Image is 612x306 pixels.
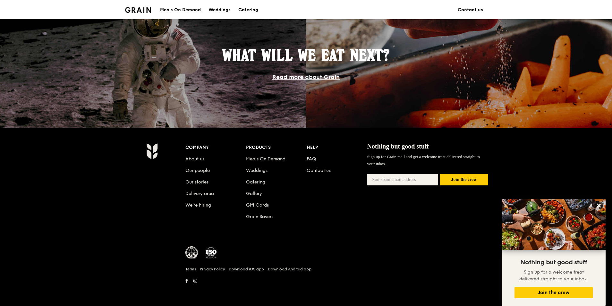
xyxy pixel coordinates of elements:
div: Company [185,143,246,152]
a: Our stories [185,179,208,185]
a: Gallery [246,191,262,196]
img: MUIS Halal Certified [185,246,198,259]
button: Join the crew [440,174,488,186]
a: FAQ [307,156,316,162]
a: Catering [246,179,265,185]
a: Meals On Demand [246,156,285,162]
a: Weddings [246,168,268,173]
a: Grain Savers [246,214,273,219]
h6: Revision [121,285,491,291]
button: Join the crew [514,287,593,298]
span: Sign up for Grain mail and get a welcome treat delivered straight to your inbox. [367,154,480,166]
div: Weddings [208,0,231,20]
input: Non-spam email address [367,174,438,185]
a: Gift Cards [246,202,269,208]
a: Download iOS app [229,267,264,272]
a: Weddings [205,0,234,20]
a: Privacy Policy [200,267,225,272]
span: Nothing but good stuff [367,143,429,150]
a: Contact us [307,168,331,173]
a: About us [185,156,204,162]
a: Catering [234,0,262,20]
div: Help [307,143,367,152]
img: Grain [125,7,151,13]
a: We’re hiring [185,202,211,208]
span: Nothing but good stuff [520,259,587,266]
span: What will we eat next? [222,46,390,64]
img: Grain [146,143,157,159]
a: Download Android app [268,267,311,272]
a: Our people [185,168,210,173]
span: Sign up for a welcome treat delivered straight to your inbox. [519,269,588,282]
a: Read more about Grain [272,73,340,81]
a: Terms [185,267,196,272]
div: Meals On Demand [160,0,201,20]
img: DSC07876-Edit02-Large.jpeg [502,199,606,250]
img: ISO Certified [205,246,217,259]
a: Contact us [454,0,487,20]
a: Delivery area [185,191,214,196]
div: Products [246,143,307,152]
button: Close [594,200,604,211]
div: Catering [238,0,258,20]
